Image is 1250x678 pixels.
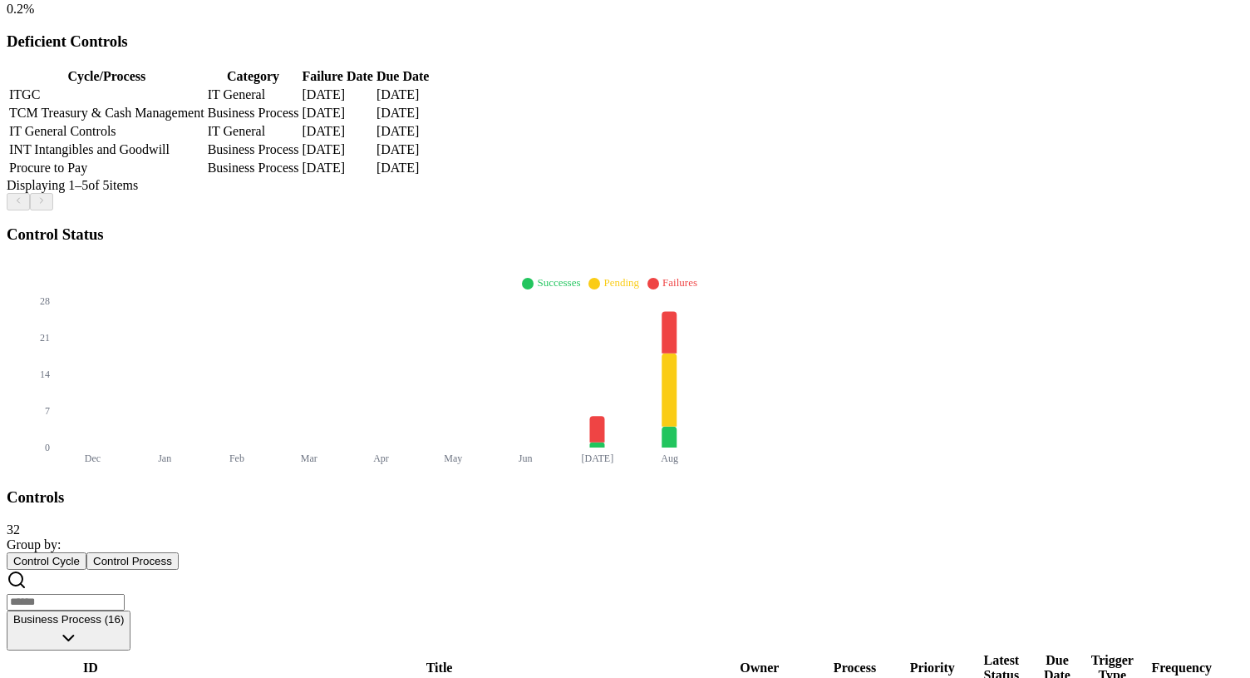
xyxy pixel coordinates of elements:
[376,160,431,176] td: [DATE]
[7,611,130,651] button: Business Process (16)
[537,276,580,289] span: Successes
[40,295,50,307] tspan: 28
[7,522,20,537] span: 32
[301,68,373,85] th: Failure Date
[7,2,34,16] span: 0.2 %
[662,276,697,289] span: Failures
[582,453,614,464] tspan: [DATE]
[373,453,389,464] tspan: Apr
[207,68,300,85] th: Category
[7,225,1243,244] h3: Control Status
[376,87,431,103] td: [DATE]
[444,453,462,464] tspan: May
[376,105,431,121] td: [DATE]
[7,537,61,552] span: Group by:
[7,552,86,570] button: Control Cycle
[301,123,373,140] td: [DATE]
[45,405,50,417] tspan: 7
[7,32,1243,51] h3: Deficient Controls
[207,87,300,103] td: IT General
[207,160,300,176] td: Business Process
[8,141,205,158] td: INT Intangibles and Goodwill
[229,453,244,464] tspan: Feb
[8,123,205,140] td: IT General Controls
[207,123,300,140] td: IT General
[301,453,317,464] tspan: Mar
[8,160,205,176] td: Procure to Pay
[207,141,300,158] td: Business Process
[301,141,373,158] td: [DATE]
[13,613,124,626] span: Business Process (16)
[40,332,50,344] tspan: 21
[519,453,533,464] tspan: Jun
[86,552,179,570] button: Control Process
[85,453,101,464] tspan: Dec
[45,442,50,453] tspan: 0
[7,178,138,192] span: Displaying 1– 5 of 5 items
[376,68,431,85] th: Due Date
[301,87,373,103] td: [DATE]
[7,488,1243,507] h3: Controls
[301,160,373,176] td: [DATE]
[207,105,300,121] td: Business Process
[8,87,205,103] td: ITGC
[376,141,431,158] td: [DATE]
[301,105,373,121] td: [DATE]
[661,453,678,464] tspan: Aug
[8,105,205,121] td: TCM Treasury & Cash Management
[158,453,171,464] tspan: Jan
[376,123,431,140] td: [DATE]
[8,68,205,85] th: Cycle/Process
[603,276,639,289] span: Pending
[40,369,50,380] tspan: 14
